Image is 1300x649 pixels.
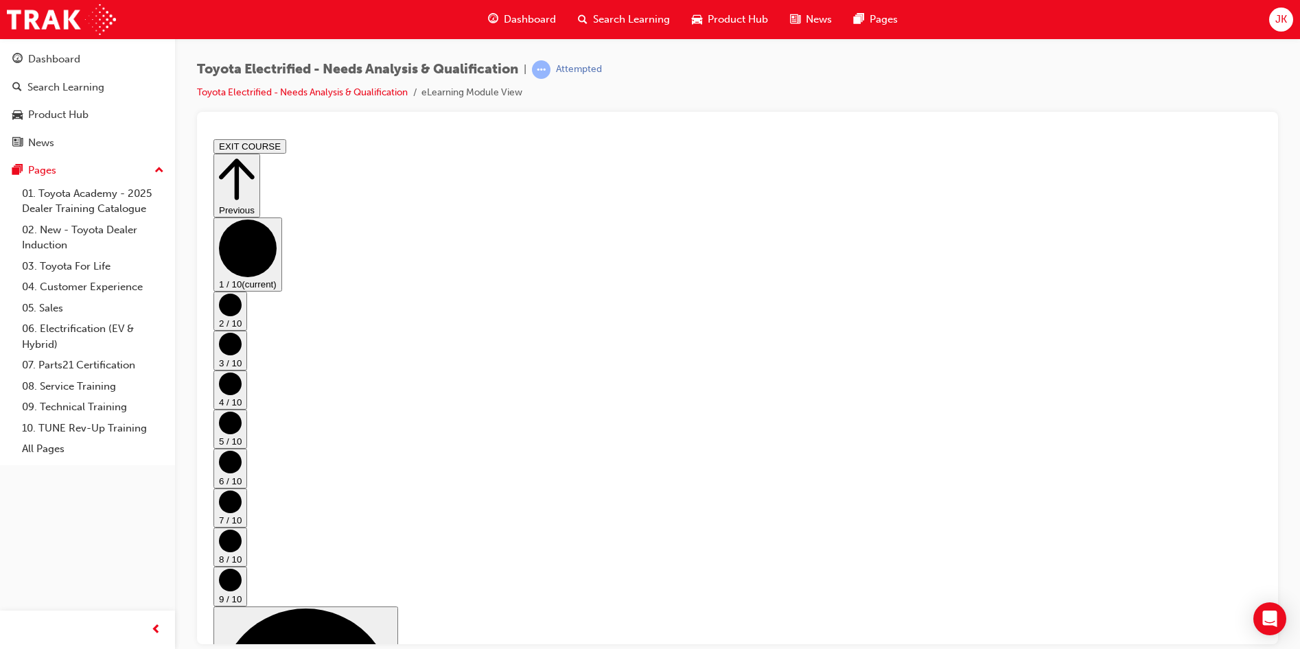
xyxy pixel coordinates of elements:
[16,183,170,220] a: 01. Toyota Academy - 2025 Dealer Training Catalogue
[692,11,702,28] span: car-icon
[11,185,34,195] span: 2 / 10
[578,11,588,28] span: search-icon
[16,397,170,418] a: 09. Technical Training
[16,220,170,256] a: 02. New - Toyota Dealer Induction
[11,145,34,156] span: 1 / 10
[556,63,602,76] div: Attempted
[593,12,670,27] span: Search Learning
[5,20,52,84] button: Previous
[5,75,170,100] a: Search Learning
[681,5,779,34] a: car-iconProduct Hub
[870,12,898,27] span: Pages
[488,11,498,28] span: guage-icon
[16,298,170,319] a: 05. Sales
[532,60,550,79] span: learningRecordVerb_ATTEMPT-icon
[197,62,518,78] span: Toyota Electrified - Needs Analysis & Qualification
[27,80,104,95] div: Search Learning
[12,82,22,94] span: search-icon
[5,44,170,158] button: DashboardSearch LearningProduct HubNews
[5,130,170,156] a: News
[5,237,39,276] button: 4 / 10
[806,12,832,27] span: News
[151,622,161,639] span: prev-icon
[154,162,164,180] span: up-icon
[477,5,567,34] a: guage-iconDashboard
[1275,12,1287,27] span: JK
[5,158,170,183] button: Pages
[5,158,39,197] button: 2 / 10
[5,394,39,433] button: 8 / 10
[16,438,170,460] a: All Pages
[11,263,34,274] span: 4 / 10
[11,460,34,471] span: 9 / 10
[779,5,843,34] a: news-iconNews
[16,355,170,376] a: 07. Parts21 Certification
[11,421,34,431] span: 8 / 10
[5,102,170,128] a: Product Hub
[197,86,408,98] a: Toyota Electrified - Needs Analysis & Qualification
[843,5,909,34] a: pages-iconPages
[504,12,556,27] span: Dashboard
[28,135,54,151] div: News
[708,12,768,27] span: Product Hub
[12,109,23,121] span: car-icon
[28,107,89,123] div: Product Hub
[11,342,34,353] span: 6 / 10
[16,376,170,397] a: 08. Service Training
[16,256,170,277] a: 03. Toyota For Life
[790,11,800,28] span: news-icon
[5,276,39,315] button: 5 / 10
[5,197,39,236] button: 3 / 10
[11,303,34,313] span: 5 / 10
[16,276,170,298] a: 04. Customer Experience
[5,355,39,394] button: 7 / 10
[5,84,74,158] button: 1 / 10(current)
[5,5,78,20] button: EXIT COURSE
[5,433,39,472] button: 9 / 10
[421,85,522,101] li: eLearning Module View
[1269,8,1293,32] button: JK
[5,47,170,72] a: Dashboard
[567,5,681,34] a: search-iconSearch Learning
[1253,602,1286,635] div: Open Intercom Messenger
[12,54,23,66] span: guage-icon
[12,137,23,150] span: news-icon
[524,62,526,78] span: |
[12,165,23,177] span: pages-icon
[11,224,34,235] span: 3 / 10
[16,418,170,439] a: 10. TUNE Rev-Up Training
[854,11,864,28] span: pages-icon
[28,51,80,67] div: Dashboard
[28,163,56,178] div: Pages
[11,71,47,82] span: Previous
[34,145,68,156] span: (current)
[5,315,39,354] button: 6 / 10
[7,4,116,35] img: Trak
[11,381,34,392] span: 7 / 10
[16,318,170,355] a: 06. Electrification (EV & Hybrid)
